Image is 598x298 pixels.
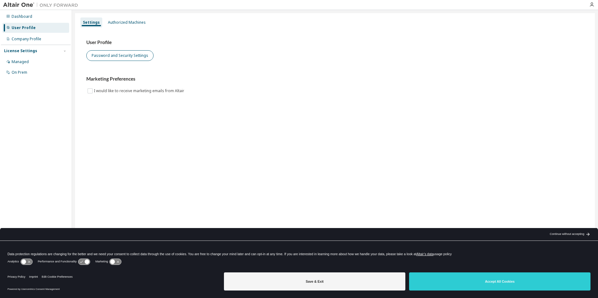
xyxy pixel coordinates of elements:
div: Authorized Machines [108,20,146,25]
div: Company Profile [12,37,41,42]
h3: Marketing Preferences [86,76,584,82]
button: Password and Security Settings [86,50,154,61]
label: I would like to receive marketing emails from Altair [94,87,185,95]
div: Dashboard [12,14,32,19]
img: Altair One [3,2,81,8]
div: Managed [12,59,29,64]
div: Settings [83,20,100,25]
div: User Profile [12,25,36,30]
div: License Settings [4,48,37,53]
h3: User Profile [86,39,584,46]
div: On Prem [12,70,27,75]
